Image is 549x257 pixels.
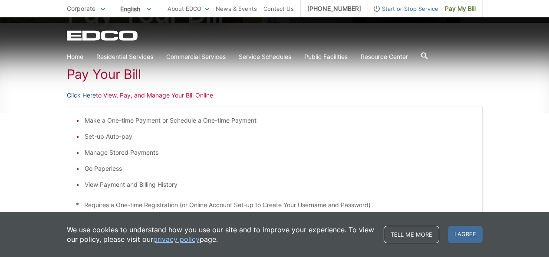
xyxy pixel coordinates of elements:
a: About EDCO [168,4,209,13]
p: * Requires a One-time Registration (or Online Account Set-up to Create Your Username and Password) [76,200,473,210]
a: Residential Services [96,52,153,62]
li: Manage Stored Payments [85,148,473,157]
li: Make a One-time Payment or Schedule a One-time Payment [85,116,473,125]
li: Go Paperless [85,164,473,173]
a: Commercial Services [166,52,226,62]
a: Resource Center [361,52,408,62]
a: News & Events [216,4,257,13]
a: Public Facilities [304,52,348,62]
a: Home [67,52,83,62]
span: Corporate [67,5,95,12]
p: to View, Pay, and Manage Your Bill Online [67,91,483,100]
a: Contact Us [263,4,294,13]
li: Set-up Auto-pay [85,132,473,141]
span: English [114,2,158,16]
span: I agree [448,226,483,243]
span: Pay My Bill [445,4,476,13]
a: Tell me more [384,226,439,243]
a: Click Here [67,91,96,100]
a: EDCD logo. Return to the homepage. [67,30,139,41]
a: Service Schedules [239,52,291,62]
li: View Payment and Billing History [85,180,473,189]
p: We use cookies to understand how you use our site and to improve your experience. To view our pol... [67,225,375,244]
a: privacy policy [153,234,200,244]
h1: Pay Your Bill [67,66,483,82]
